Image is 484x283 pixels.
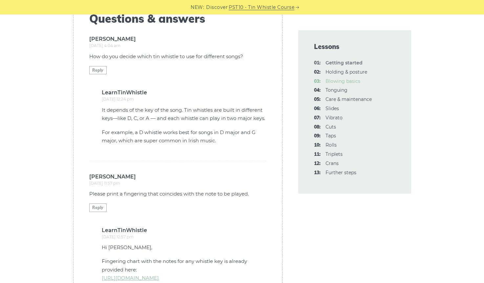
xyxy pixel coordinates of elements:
[191,4,204,11] span: NEW:
[314,42,395,51] span: Lessons
[102,90,266,95] b: LearnTinWhistle
[326,124,336,130] a: 08:Cuts
[326,115,343,121] a: 07:Vibrato
[314,105,321,113] span: 06:
[326,106,339,111] a: 06:Slides
[314,114,321,122] span: 07:
[314,123,321,131] span: 08:
[102,234,134,239] time: [DATE] 12:57 pm
[89,181,120,186] time: [DATE] 11:57 pm
[326,160,339,166] a: 12:Crans
[102,106,266,123] p: It depends of the key of the song. Tin whistles are built in different keys—like D, C, or A — and...
[89,12,266,26] span: Questions & answers
[102,275,159,281] a: [URL][DOMAIN_NAME]
[314,132,321,140] span: 09:
[102,97,134,102] time: [DATE] 12:24 pm
[326,142,337,148] a: 10:Rolls
[102,128,266,145] p: For example, a D whistle works best for songs in D major and G major, which are super common in I...
[314,78,321,85] span: 03:
[229,4,294,11] a: PST10 - Tin Whistle Course
[314,59,321,67] span: 01:
[326,170,356,176] a: 13:Further steps
[326,69,367,75] a: 02:Holding & posture
[326,151,343,157] a: 11:Triplets
[314,86,321,94] span: 04:
[314,141,321,149] span: 10:
[314,151,321,158] span: 11:
[326,133,336,139] a: 09:Taps
[89,190,266,198] p: Please print a fingering that coincides with the note to be played.
[326,60,363,66] strong: Getting started
[326,78,360,84] a: 03:Blowing basics
[102,243,266,252] p: Hi [PERSON_NAME],
[206,4,228,11] span: Discover
[326,87,347,93] a: 04:Tonguing
[314,169,321,177] span: 13:
[89,52,266,61] p: How do you decide which tin whistle to use for different songs?
[314,68,321,76] span: 02:
[102,257,266,282] p: Fingering chart with the notes for any whistle key is already provided here:
[326,96,372,102] a: 05:Care & maintenance
[102,228,266,233] b: LearnTinWhistle
[89,203,107,212] a: Reply to Patricia Keeley
[89,43,120,48] time: [DATE] 4:04 am
[89,174,266,179] b: [PERSON_NAME]
[314,160,321,168] span: 12:
[89,36,266,42] b: [PERSON_NAME]
[314,96,321,104] span: 05:
[89,66,107,74] a: Reply to Elisha Temple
